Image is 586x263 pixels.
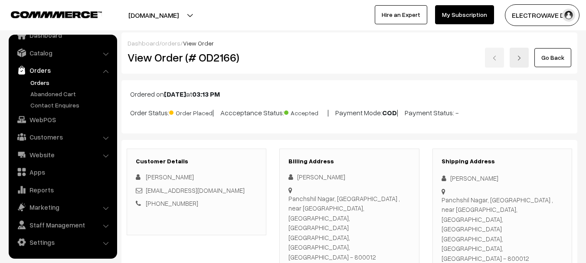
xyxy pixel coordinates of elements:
[11,164,114,180] a: Apps
[562,9,575,22] img: user
[288,194,410,262] div: Panchshil Nagar, [GEOGRAPHIC_DATA] , near [GEOGRAPHIC_DATA], [GEOGRAPHIC_DATA], [GEOGRAPHIC_DATA]...
[534,48,571,67] a: Go Back
[505,4,579,26] button: ELECTROWAVE DE…
[11,182,114,198] a: Reports
[11,129,114,145] a: Customers
[28,101,114,110] a: Contact Enquires
[442,173,563,183] div: [PERSON_NAME]
[11,234,114,250] a: Settings
[517,55,522,61] img: right-arrow.png
[11,217,114,233] a: Staff Management
[11,147,114,162] a: Website
[146,199,198,207] a: [PHONE_NUMBER]
[11,112,114,127] a: WebPOS
[128,39,159,47] a: Dashboard
[161,39,180,47] a: orders
[98,4,209,26] button: [DOMAIN_NAME]
[288,158,410,165] h3: Billing Address
[183,39,214,47] span: View Order
[382,108,397,117] b: COD
[28,89,114,98] a: Abandoned Cart
[11,27,114,43] a: Dashboard
[11,45,114,61] a: Catalog
[130,106,569,118] p: Order Status: | Accceptance Status: | Payment Mode: | Payment Status: -
[128,39,571,48] div: / /
[192,90,220,98] b: 03:13 PM
[435,5,494,24] a: My Subscription
[146,186,245,194] a: [EMAIL_ADDRESS][DOMAIN_NAME]
[128,51,267,64] h2: View Order (# OD2166)
[288,172,410,182] div: [PERSON_NAME]
[375,5,427,24] a: Hire an Expert
[11,199,114,215] a: Marketing
[442,158,563,165] h3: Shipping Address
[164,90,186,98] b: [DATE]
[169,106,213,117] span: Order Placed
[136,158,257,165] h3: Customer Details
[11,62,114,78] a: Orders
[11,11,102,18] img: COMMMERCE
[28,78,114,87] a: Orders
[284,106,327,117] span: Accepted
[11,9,87,19] a: COMMMERCE
[146,173,194,181] span: [PERSON_NAME]
[130,89,569,99] p: Ordered on at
